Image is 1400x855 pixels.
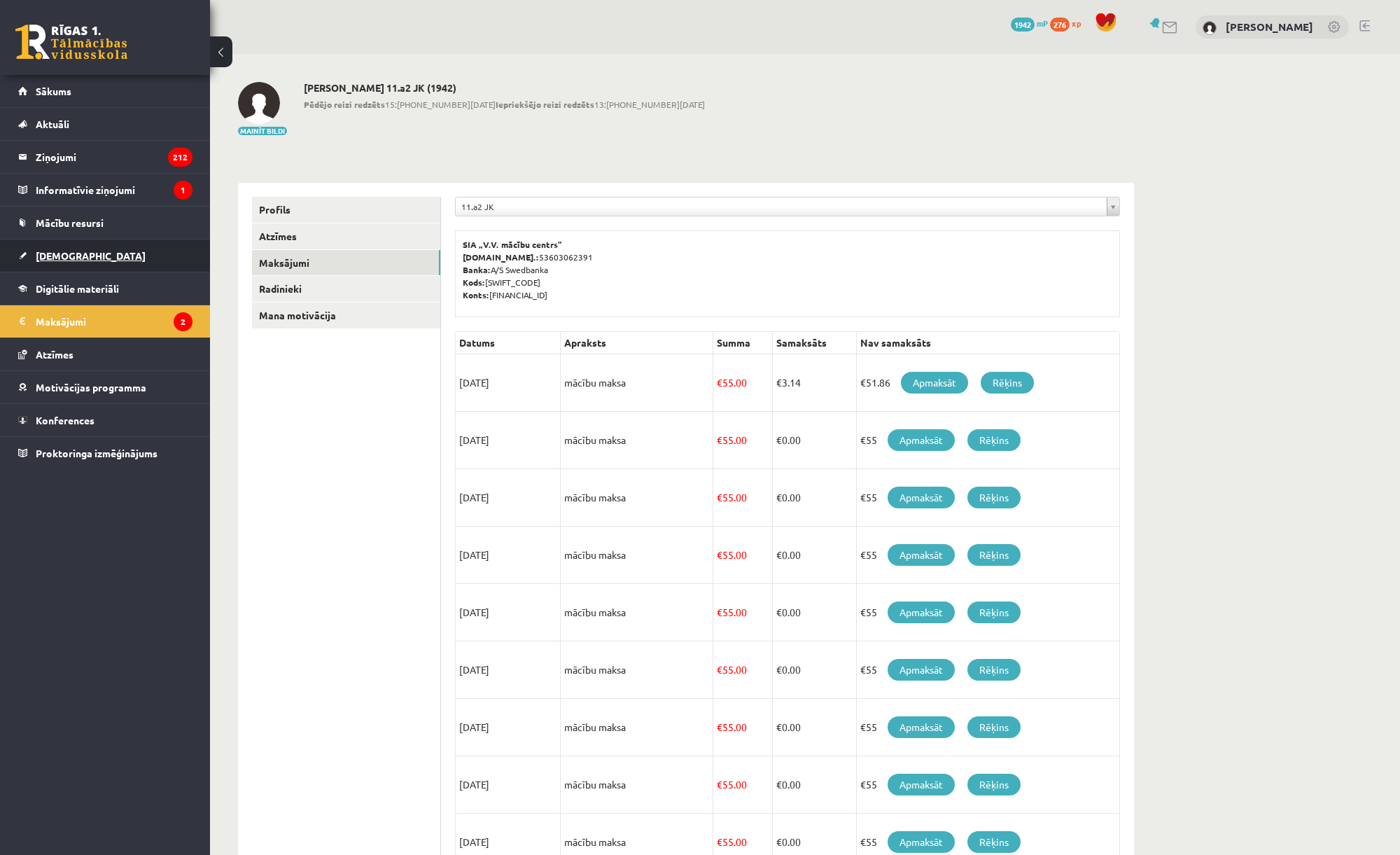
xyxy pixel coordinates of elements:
span: Motivācijas programma [36,381,146,394]
span: € [717,548,722,561]
a: Ziņojumi212 [18,141,192,173]
td: mācību maksa [561,412,713,469]
a: Atzīmes [18,338,192,370]
td: 0.00 [773,756,857,814]
a: Mācību resursi [18,207,192,239]
a: Rēķins [967,429,1021,451]
td: €55 [857,756,1120,814]
a: [PERSON_NAME] [1226,20,1313,34]
p: 53603062391 A/S Swedbanka [SWIFT_CODE] [FINANCIAL_ID] [463,238,1112,301]
span: € [776,835,782,848]
th: Nav samaksāts [857,332,1120,354]
td: 55.00 [713,699,773,756]
a: Apmaksāt [888,487,955,508]
td: [DATE] [456,412,561,469]
td: 55.00 [713,756,773,814]
a: Apmaksāt [888,602,955,623]
td: mācību maksa [561,527,713,584]
td: mācību maksa [561,756,713,814]
b: Pēdējo reizi redzēts [304,99,385,110]
td: 0.00 [773,584,857,641]
a: 11.a2 JK [456,197,1119,216]
a: Sākums [18,75,192,107]
legend: Maksājumi [36,305,192,338]
a: Aktuāli [18,108,192,140]
span: € [717,835,722,848]
a: Apmaksāt [888,429,955,451]
td: mācību maksa [561,584,713,641]
span: € [717,606,722,618]
td: 0.00 [773,412,857,469]
td: €55 [857,699,1120,756]
td: 3.14 [773,354,857,412]
b: Iepriekšējo reizi redzēts [496,99,594,110]
span: € [776,376,782,389]
td: mācību maksa [561,699,713,756]
td: €55 [857,641,1120,699]
td: €55 [857,469,1120,527]
span: [DEMOGRAPHIC_DATA] [36,249,146,262]
legend: Ziņojumi [36,141,192,173]
a: Atzīmes [252,223,440,249]
a: Informatīvie ziņojumi1 [18,174,192,206]
img: Renārs Veits [238,82,280,124]
span: Aktuāli [36,118,69,130]
span: € [717,778,722,791]
span: € [776,778,782,791]
a: 1942 mP [1011,18,1048,29]
td: 55.00 [713,641,773,699]
td: 55.00 [713,527,773,584]
span: € [776,721,782,733]
a: Apmaksāt [888,544,955,566]
a: [DEMOGRAPHIC_DATA] [18,239,192,272]
span: € [717,376,722,389]
td: [DATE] [456,469,561,527]
td: 55.00 [713,412,773,469]
a: Rēķins [967,716,1021,738]
a: Apmaksāt [888,716,955,738]
span: 15:[PHONE_NUMBER][DATE] 13:[PHONE_NUMBER][DATE] [304,98,705,111]
img: Renārs Veits [1203,21,1217,35]
a: Proktoringa izmēģinājums [18,437,192,469]
td: mācību maksa [561,469,713,527]
td: [DATE] [456,354,561,412]
a: Konferences [18,404,192,436]
a: Maksājumi2 [18,305,192,338]
td: 0.00 [773,469,857,527]
a: 276 xp [1050,18,1088,29]
span: 1942 [1011,18,1035,32]
td: €55 [857,527,1120,584]
td: 55.00 [713,469,773,527]
legend: Informatīvie ziņojumi [36,174,192,206]
td: €51.86 [857,354,1120,412]
a: Apmaksāt [888,831,955,853]
td: mācību maksa [561,354,713,412]
td: [DATE] [456,584,561,641]
span: mP [1037,18,1048,29]
b: Konts: [463,289,489,300]
th: Datums [456,332,561,354]
td: 55.00 [713,584,773,641]
b: [DOMAIN_NAME].: [463,251,539,263]
a: Rīgas 1. Tālmācības vidusskola [15,25,127,60]
a: Rēķins [967,831,1021,853]
i: 212 [168,148,192,167]
span: € [776,606,782,618]
span: Proktoringa izmēģinājums [36,447,157,459]
a: Apmaksāt [901,372,968,394]
span: € [717,491,722,503]
a: Motivācijas programma [18,371,192,403]
td: 0.00 [773,527,857,584]
th: Samaksāts [773,332,857,354]
a: Rēķins [967,544,1021,566]
a: Maksājumi [252,250,440,276]
td: €55 [857,584,1120,641]
td: 0.00 [773,641,857,699]
a: Digitālie materiāli [18,272,192,305]
span: 11.a2 JK [461,197,1101,216]
i: 2 [174,312,192,331]
td: [DATE] [456,527,561,584]
span: € [717,433,722,446]
td: 55.00 [713,354,773,412]
span: € [717,663,722,676]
